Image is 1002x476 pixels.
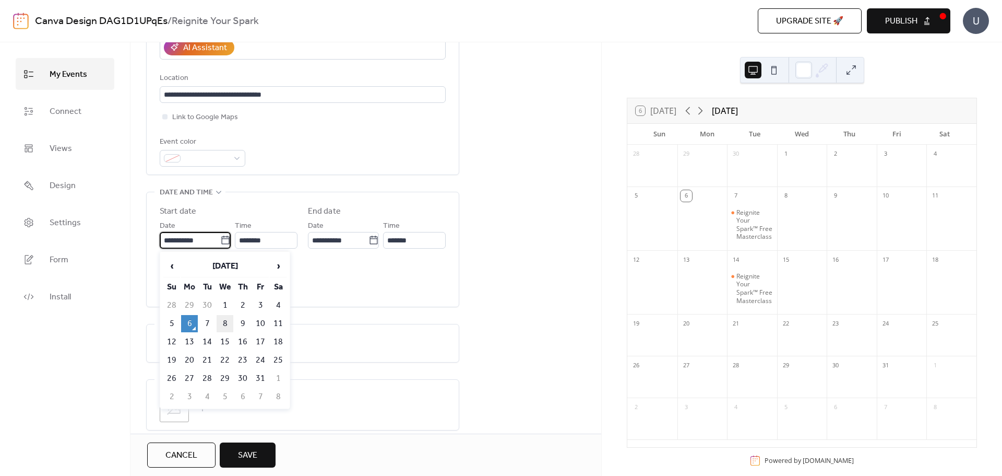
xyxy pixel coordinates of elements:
[270,297,287,314] td: 4
[880,401,891,413] div: 7
[830,359,841,371] div: 30
[780,254,792,265] div: 15
[50,252,68,268] span: Form
[830,148,841,160] div: 2
[270,370,287,387] td: 1
[727,272,777,305] div: Reignite Your Spark™ Free Masterclass
[217,297,233,314] td: 1
[181,278,198,296] th: Mo
[270,333,287,351] td: 18
[252,370,269,387] td: 31
[164,40,234,55] button: AI Assistant
[308,220,324,233] span: Date
[199,370,216,387] td: 28
[160,220,175,233] span: Date
[217,278,233,296] th: We
[630,148,642,160] div: 28
[681,148,692,160] div: 29
[199,278,216,296] th: Tu
[880,148,891,160] div: 3
[160,205,196,218] div: Start date
[165,449,197,462] span: Cancel
[50,66,87,83] span: My Events
[252,388,269,405] td: 7
[681,359,692,371] div: 27
[736,208,773,241] div: Reignite Your Spark™ Free Masterclass
[780,359,792,371] div: 29
[16,281,114,312] a: Install
[181,297,198,314] td: 29
[270,278,287,296] th: Sa
[172,111,238,124] span: Link to Google Maps
[765,456,854,465] div: Powered by
[683,124,731,145] div: Mon
[234,278,251,296] th: Th
[16,132,114,164] a: Views
[830,190,841,202] div: 9
[921,124,968,145] div: Sat
[308,205,341,218] div: End date
[780,401,792,413] div: 5
[16,206,114,238] a: Settings
[830,254,841,265] div: 16
[873,124,921,145] div: Fri
[929,254,941,265] div: 18
[630,318,642,329] div: 19
[181,352,198,369] td: 20
[199,315,216,332] td: 7
[681,190,692,202] div: 6
[731,124,778,145] div: Tue
[199,388,216,405] td: 4
[234,352,251,369] td: 23
[681,318,692,329] div: 20
[630,190,642,202] div: 5
[16,243,114,275] a: Form
[50,289,71,305] span: Install
[826,124,873,145] div: Thu
[252,315,269,332] td: 10
[147,443,216,468] a: Cancel
[929,359,941,371] div: 1
[730,254,742,265] div: 14
[163,352,180,369] td: 19
[16,169,114,201] a: Design
[885,15,917,28] span: Publish
[880,190,891,202] div: 10
[630,254,642,265] div: 12
[880,318,891,329] div: 24
[778,124,826,145] div: Wed
[50,178,76,194] span: Design
[181,388,198,405] td: 3
[217,333,233,351] td: 15
[13,13,29,29] img: logo
[217,352,233,369] td: 22
[730,190,742,202] div: 7
[636,124,683,145] div: Sun
[234,297,251,314] td: 2
[681,401,692,413] div: 3
[160,72,444,85] div: Location
[181,315,198,332] td: 6
[163,315,180,332] td: 5
[168,11,172,31] b: /
[220,443,276,468] button: Save
[730,401,742,413] div: 4
[730,148,742,160] div: 30
[867,8,950,33] button: Publish
[270,315,287,332] td: 11
[830,401,841,413] div: 6
[780,148,792,160] div: 1
[730,359,742,371] div: 28
[163,333,180,351] td: 12
[929,190,941,202] div: 11
[160,136,243,148] div: Event color
[929,318,941,329] div: 25
[252,352,269,369] td: 24
[217,388,233,405] td: 5
[270,352,287,369] td: 25
[235,220,252,233] span: Time
[172,11,259,31] b: Reignite Your Spark
[803,456,854,465] a: [DOMAIN_NAME]
[736,272,773,305] div: Reignite Your Spark™ Free Masterclass
[252,297,269,314] td: 3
